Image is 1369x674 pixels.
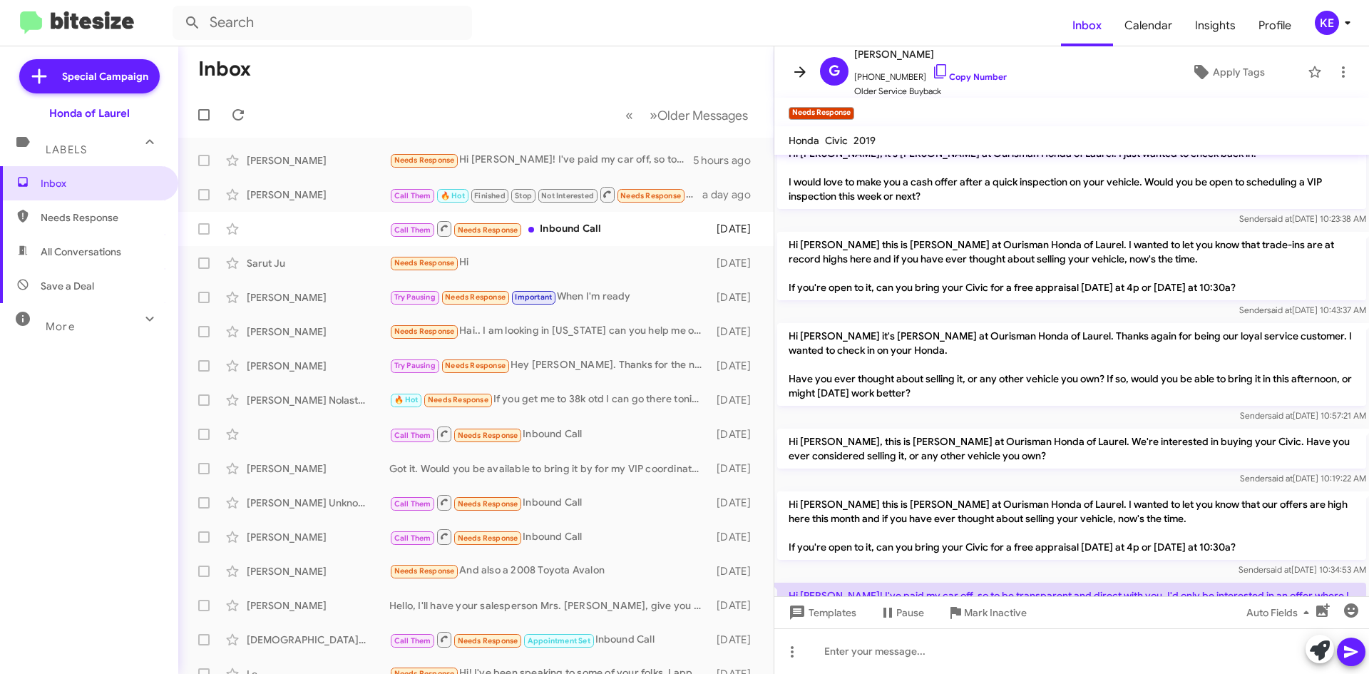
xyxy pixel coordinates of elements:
div: Hi [PERSON_NAME]! I've paid my car off, so to be transparent and direct with you, I'd only be int... [389,152,693,168]
div: [DATE] [709,633,762,647]
span: Try Pausing [394,292,436,302]
span: Needs Response [445,361,506,370]
div: [DATE] [709,222,762,236]
span: Needs Response [394,258,455,267]
span: Try Pausing [394,361,436,370]
span: Finished [474,191,506,200]
span: Stop [515,191,532,200]
span: Needs Response [458,499,518,509]
div: Inbound Call [389,528,709,546]
button: Apply Tags [1154,59,1301,85]
span: Needs Response [458,636,518,645]
a: Inbox [1061,5,1113,46]
div: [DATE] [709,427,762,441]
a: Special Campaign [19,59,160,93]
span: Inbox [41,176,162,190]
span: Mark Inactive [964,600,1027,626]
div: [DATE] [709,325,762,339]
span: 🔥 Hot [394,395,419,404]
div: And also a 2008 Toyota Avalon [389,563,709,579]
span: Labels [46,143,87,156]
div: [DATE] [709,496,762,510]
button: Templates [774,600,868,626]
span: Pause [896,600,924,626]
button: Previous [617,101,642,130]
a: Insights [1184,5,1247,46]
span: Not Interested [541,191,594,200]
span: » [650,106,657,124]
span: Older Messages [657,108,748,123]
p: Hi [PERSON_NAME] this is [PERSON_NAME] at Ourisman Honda of Laurel. I wanted to let you know that... [777,232,1366,300]
div: When I'm ready [389,289,709,305]
div: [PERSON_NAME] Nolastname121203014 [247,393,389,407]
div: [PERSON_NAME] [247,530,389,544]
div: Inbound Call [389,494,709,511]
span: Needs Response [458,225,518,235]
div: [DATE] [709,461,762,476]
span: Sender [DATE] 10:34:53 AM [1239,564,1366,575]
span: Civic [825,134,848,147]
span: 2019 [853,134,876,147]
span: said at [1267,305,1292,315]
div: [DATE] [709,598,762,613]
div: Inbound Call [389,220,709,238]
span: Special Campaign [62,69,148,83]
span: Sender [DATE] 10:57:21 AM [1240,410,1366,421]
div: [PERSON_NAME] [247,325,389,339]
a: Profile [1247,5,1303,46]
span: All Conversations [41,245,121,259]
span: Needs Response [394,155,455,165]
nav: Page navigation example [617,101,757,130]
div: [DATE] [709,359,762,373]
div: [PERSON_NAME] [247,461,389,476]
small: Needs Response [789,107,854,120]
span: Sender [DATE] 10:23:38 AM [1239,213,1366,224]
span: Save a Deal [41,279,94,293]
span: Needs Response [41,210,162,225]
div: KE [1315,11,1339,35]
div: a day ago [702,188,762,202]
div: [DATE] [709,564,762,578]
div: [PERSON_NAME] [247,188,389,202]
p: Hi [PERSON_NAME], it's [PERSON_NAME] at Ourisman Honda of Laurel. I just wanted to check back in.... [777,141,1366,209]
div: Got it. Would you be available to bring it by for my VIP coordinator [PERSON_NAME] to take a look... [389,461,709,476]
span: Call Them [394,499,431,509]
div: [DATE] [709,256,762,270]
button: Next [641,101,757,130]
span: « [625,106,633,124]
div: Hai.. I am looking in [US_STATE] can you help me out [389,323,709,339]
div: [DATE] [709,290,762,305]
span: Call Them [394,225,431,235]
div: Inbound Call [389,630,709,648]
span: More [46,320,75,333]
span: [PHONE_NUMBER] [854,63,1007,84]
button: Pause [868,600,935,626]
span: Call Them [394,636,431,645]
span: G [829,60,840,83]
span: Needs Response [445,292,506,302]
div: [PERSON_NAME] [247,564,389,578]
span: 🔥 Hot [441,191,465,200]
span: Needs Response [394,327,455,336]
div: [PERSON_NAME] [247,153,389,168]
div: 5 hours ago [693,153,762,168]
span: Call Them [394,431,431,440]
p: Hi [PERSON_NAME]! I've paid my car off, so to be transparent and direct with you, I'd only be int... [777,583,1366,623]
div: [PERSON_NAME] [247,290,389,305]
span: Honda [789,134,819,147]
span: Needs Response [620,191,681,200]
button: Mark Inactive [935,600,1038,626]
button: Auto Fields [1235,600,1326,626]
span: Needs Response [394,566,455,576]
span: Appointment Set [528,636,590,645]
div: [DATE] [709,530,762,544]
input: Search [173,6,472,40]
p: Hi [PERSON_NAME] it's [PERSON_NAME] at Ourisman Honda of Laurel. Thanks again for being our loyal... [777,323,1366,406]
span: Needs Response [428,395,488,404]
div: Sarut Ju [247,256,389,270]
div: Hi [389,255,709,271]
span: [PERSON_NAME] [854,46,1007,63]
